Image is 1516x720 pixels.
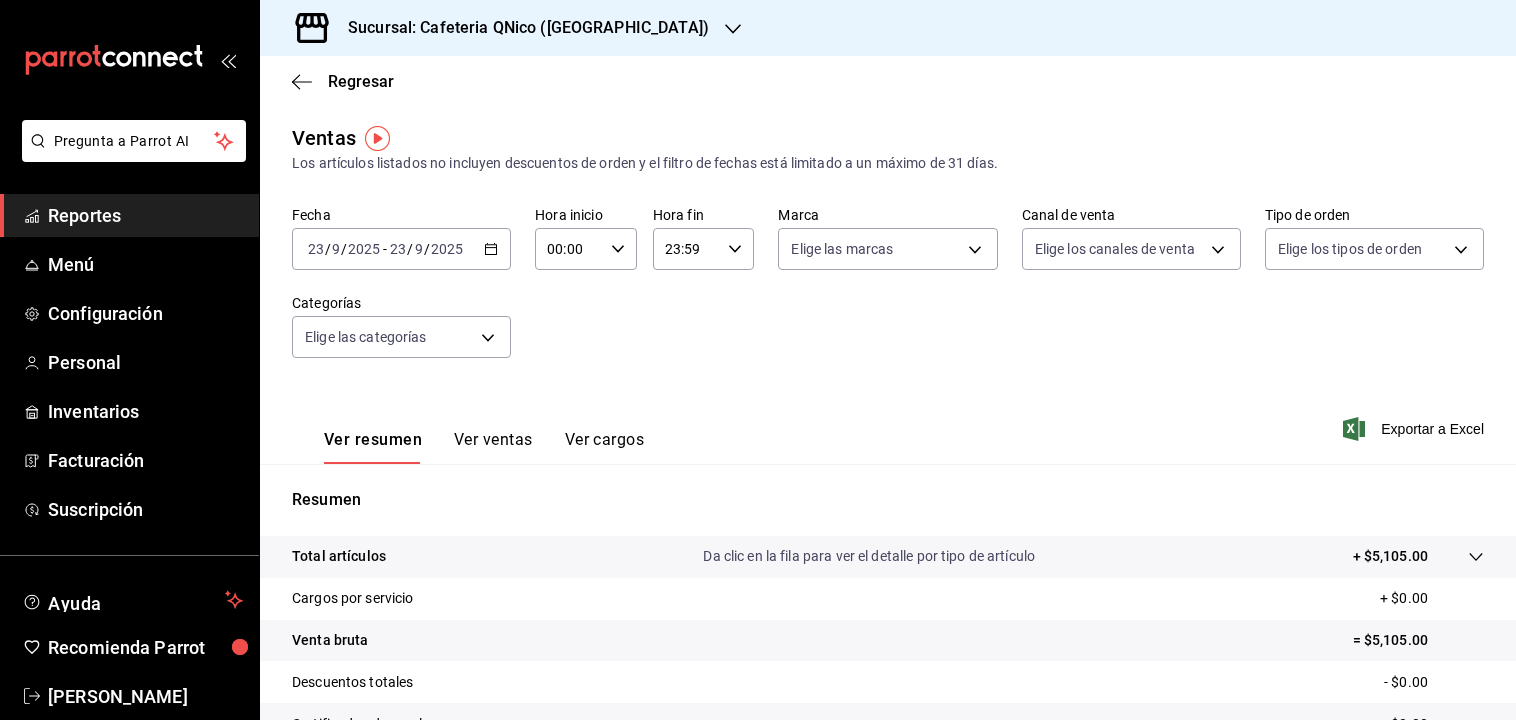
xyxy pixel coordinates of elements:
[48,496,243,523] span: Suscripción
[1384,672,1484,693] p: - $0.00
[389,241,407,257] input: --
[791,239,893,259] span: Elige las marcas
[331,241,341,257] input: --
[347,241,381,257] input: ----
[48,447,243,474] span: Facturación
[1035,239,1195,259] span: Elige los canales de venta
[535,208,637,222] label: Hora inicio
[54,131,215,152] span: Pregunta a Parrot AI
[365,126,390,151] img: Tooltip marker
[220,52,236,68] button: open_drawer_menu
[653,208,755,222] label: Hora fin
[1022,208,1241,222] label: Canal de venta
[292,208,511,222] label: Fecha
[1278,239,1422,259] span: Elige los tipos de orden
[48,349,243,376] span: Personal
[14,145,246,166] a: Pregunta a Parrot AI
[454,430,533,464] button: Ver ventas
[292,123,356,153] div: Ventas
[407,241,413,257] span: /
[332,16,709,40] h3: Sucursal: Cafeteria QNico ([GEOGRAPHIC_DATA])
[1353,546,1428,567] p: + $5,105.00
[424,241,430,257] span: /
[292,630,368,651] p: Venta bruta
[324,430,422,464] button: Ver resumen
[1265,208,1484,222] label: Tipo de orden
[48,634,243,661] span: Recomienda Parrot
[292,296,511,310] label: Categorías
[307,241,325,257] input: --
[292,72,394,91] button: Regresar
[48,683,243,710] span: [PERSON_NAME]
[1380,588,1484,609] p: + $0.00
[778,208,997,222] label: Marca
[1347,417,1484,441] button: Exportar a Excel
[324,430,644,464] div: navigation tabs
[565,430,645,464] button: Ver cargos
[292,153,1484,174] div: Los artículos listados no incluyen descuentos de orden y el filtro de fechas está limitado a un m...
[48,300,243,327] span: Configuración
[292,672,413,693] p: Descuentos totales
[325,241,331,257] span: /
[292,588,414,609] p: Cargos por servicio
[292,488,1484,512] p: Resumen
[414,241,424,257] input: --
[1353,630,1484,651] p: = $5,105.00
[48,398,243,425] span: Inventarios
[292,546,386,567] p: Total artículos
[328,72,394,91] span: Regresar
[341,241,347,257] span: /
[22,120,246,162] button: Pregunta a Parrot AI
[305,327,427,347] span: Elige las categorías
[703,546,1035,567] p: Da clic en la fila para ver el detalle por tipo de artículo
[48,251,243,278] span: Menú
[48,588,217,612] span: Ayuda
[383,241,387,257] span: -
[48,202,243,229] span: Reportes
[430,241,464,257] input: ----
